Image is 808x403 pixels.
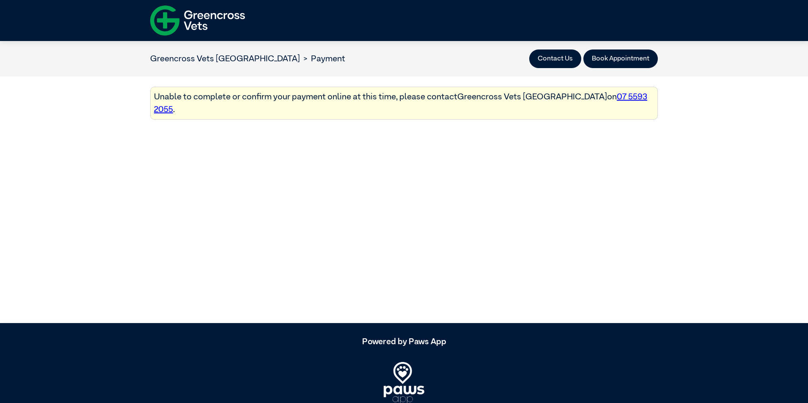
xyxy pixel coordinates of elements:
[150,337,658,347] h5: Powered by Paws App
[150,52,345,65] nav: breadcrumb
[300,52,345,65] li: Payment
[583,49,658,68] button: Book Appointment
[150,87,658,120] div: Unable to complete or confirm your payment online at this time, please contact Greencross Vets [G...
[150,55,300,63] a: Greencross Vets [GEOGRAPHIC_DATA]
[150,2,245,39] img: f-logo
[154,93,647,114] a: 07 5593 2055
[529,49,581,68] button: Contact Us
